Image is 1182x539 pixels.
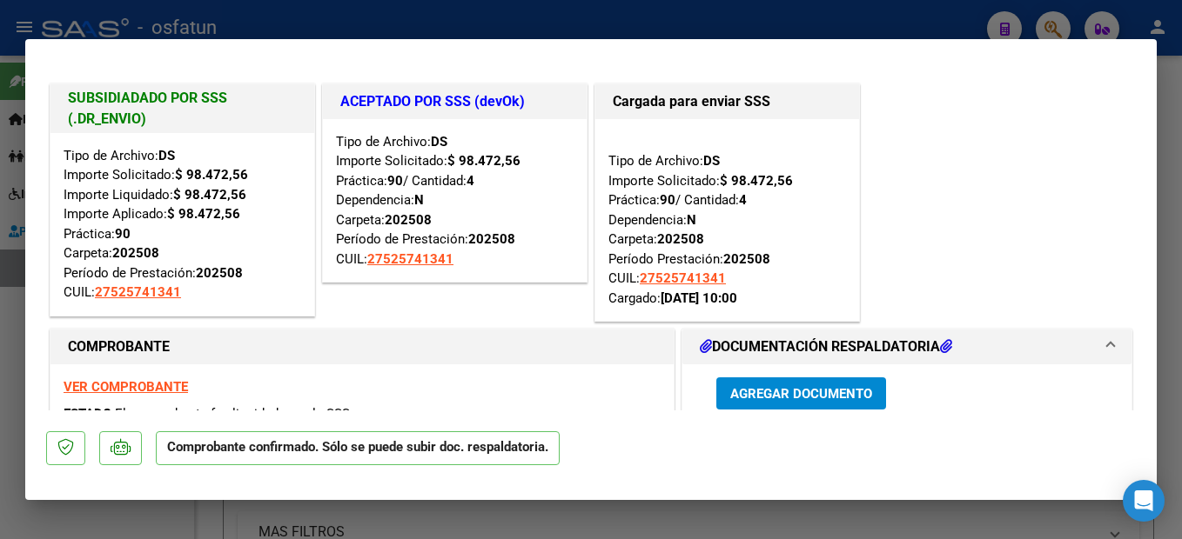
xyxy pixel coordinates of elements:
a: VER COMPROBANTE [64,379,188,395]
h1: ACEPTADO POR SSS (devOk) [340,91,569,112]
span: Agregar Documento [730,386,872,402]
mat-expansion-panel-header: DOCUMENTACIÓN RESPALDATORIA [682,329,1132,364]
h1: DOCUMENTACIÓN RESPALDATORIA [700,336,952,357]
strong: $ 98.472,56 [173,187,246,203]
strong: 90 [115,226,131,242]
div: Open Intercom Messenger [1123,480,1165,522]
strong: $ 98.472,56 [447,153,520,169]
strong: $ 98.472,56 [167,206,240,222]
strong: DS [158,148,175,163]
button: Agregar Documento [716,377,886,409]
span: 27525741341 [640,270,726,286]
span: ESTADO: [64,406,115,422]
strong: N [687,212,696,228]
span: El comprobante fue liquidado por la SSS. [115,406,353,422]
strong: 202508 [657,231,704,247]
strong: $ 98.472,56 [720,173,793,189]
strong: 202508 [723,251,770,267]
h1: SUBSIDIADADO POR SSS (.DR_ENVIO) [68,88,297,130]
span: 27525741341 [367,251,453,267]
h1: Cargada para enviar SSS [613,91,842,112]
strong: COMPROBANTE [68,338,170,355]
strong: 202508 [385,212,432,228]
strong: 90 [660,192,675,208]
strong: 4 [739,192,747,208]
div: Tipo de Archivo: Importe Solicitado: Importe Liquidado: Importe Aplicado: Práctica: Carpeta: Perí... [64,146,301,303]
div: Tipo de Archivo: Importe Solicitado: Práctica: / Cantidad: Dependencia: Carpeta: Período Prestaci... [608,132,846,309]
strong: DS [703,153,720,169]
strong: 4 [467,173,474,189]
strong: 202508 [112,245,159,261]
strong: 90 [387,173,403,189]
strong: [DATE] 10:00 [661,290,737,306]
p: Comprobante confirmado. Sólo se puede subir doc. respaldatoria. [156,431,560,465]
strong: 202508 [468,231,515,247]
strong: $ 98.472,56 [175,167,248,183]
strong: DS [431,134,447,150]
strong: N [414,192,424,208]
span: 27525741341 [95,284,181,300]
strong: 202508 [196,265,243,281]
div: Tipo de Archivo: Importe Solicitado: Práctica: / Cantidad: Dependencia: Carpeta: Período de Prest... [336,132,574,269]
